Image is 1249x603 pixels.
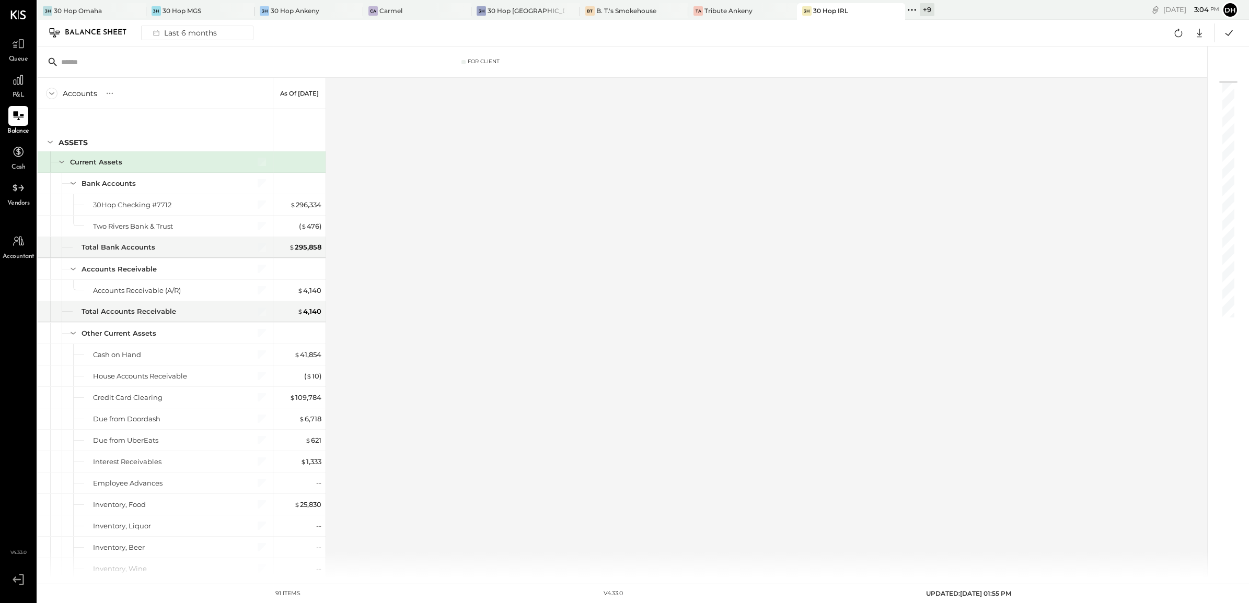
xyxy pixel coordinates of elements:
span: $ [301,222,307,230]
div: Ca [368,6,378,16]
div: Cash on Hand [93,350,141,360]
span: $ [300,457,306,466]
div: -- [316,564,321,574]
a: Queue [1,34,36,64]
div: 296,334 [290,200,321,210]
div: -- [316,521,321,531]
a: Cash [1,142,36,172]
button: Last 6 months [141,26,253,40]
div: Total Accounts Receivable [82,306,176,316]
div: + 9 [920,3,934,16]
div: 3H [802,6,812,16]
span: $ [290,200,296,209]
div: Balance Sheet [65,25,137,41]
div: 4,140 [297,286,321,295]
span: P&L [13,91,25,100]
div: Interest Receivables [93,457,161,467]
div: Inventory, Food [93,500,146,510]
div: ( 10 ) [304,371,321,381]
div: copy link [1150,4,1161,15]
div: 3H [43,6,52,16]
div: Inventory, Wine [93,564,147,574]
span: $ [306,372,312,380]
span: $ [289,243,295,251]
span: $ [297,307,303,315]
div: Other Current Assets [82,328,156,338]
div: 3H [477,6,486,16]
div: BT [585,6,595,16]
div: Tribute Ankeny [704,6,753,15]
div: Inventory, Liquor [93,521,151,531]
div: 295,858 [289,242,321,252]
span: Cash [11,163,25,172]
div: 3H [260,6,269,16]
div: Current Assets [70,157,122,167]
div: Credit Card Clearing [93,393,163,403]
div: Bank Accounts [82,179,136,188]
div: Last 6 months [147,26,221,40]
span: $ [299,415,305,423]
div: Accounts Receivable (A/R) [93,286,181,295]
span: $ [297,286,303,294]
div: Inventory, Beer [93,542,145,552]
div: B. T.'s Smokehouse [596,6,656,15]
p: As of [DATE] [280,90,319,97]
div: Total Bank Accounts [82,242,155,252]
span: Vendors [7,199,30,208]
div: TA [693,6,703,16]
div: 30 Hop Omaha [54,6,102,15]
span: Balance [7,127,29,136]
button: Dh [1222,2,1239,18]
span: $ [305,436,311,444]
span: UPDATED: [DATE] 01:55 PM [926,589,1011,597]
div: Due from Doordash [93,414,160,424]
div: Employee Advances [93,478,163,488]
div: 6,718 [299,414,321,424]
div: 1,333 [300,457,321,467]
div: 30Hop Checking #7712 [93,200,171,210]
div: ASSETS [59,137,88,148]
div: 25,830 [294,500,321,510]
div: Due from UberEats [93,435,158,445]
div: -- [316,542,321,552]
div: 4,140 [297,306,321,316]
span: Queue [9,55,28,64]
div: -- [316,478,321,488]
div: 3H [152,6,161,16]
div: 30 Hop Ankeny [271,6,319,15]
div: ( 476 ) [299,221,321,231]
div: Carmel [379,6,402,15]
span: $ [294,500,300,509]
div: Accounts Receivable [82,264,157,274]
div: 30 Hop [GEOGRAPHIC_DATA] [488,6,564,15]
a: Balance [1,106,36,136]
a: Vendors [1,178,36,208]
a: P&L [1,70,36,100]
div: 109,784 [290,393,321,403]
div: Accounts [63,88,97,99]
div: House Accounts Receivable [93,371,187,381]
div: 41,854 [294,350,321,360]
div: Two Rivers Bank & Trust [93,221,173,231]
span: $ [290,393,295,401]
div: 91 items [275,589,300,598]
div: For Client [468,58,500,65]
div: 30 Hop MGS [163,6,201,15]
a: Accountant [1,231,36,262]
div: v 4.33.0 [604,589,623,598]
div: [DATE] [1163,5,1219,15]
div: 621 [305,435,321,445]
span: Accountant [3,252,34,262]
span: $ [294,350,300,359]
div: 30 Hop IRL [813,6,848,15]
